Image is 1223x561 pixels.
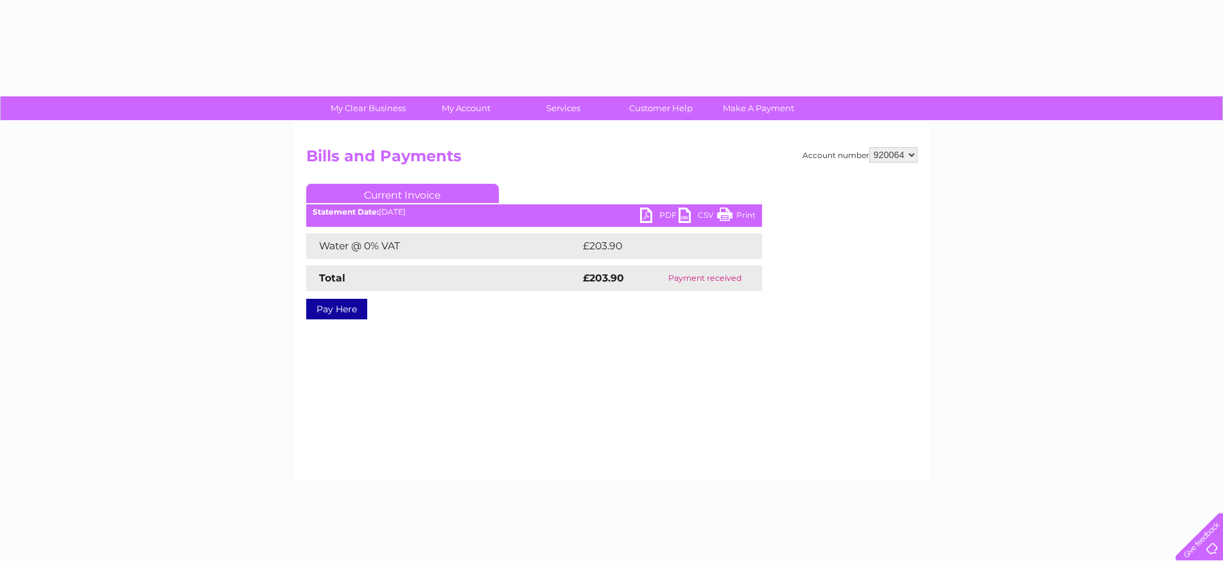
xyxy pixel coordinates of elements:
[706,96,811,120] a: Make A Payment
[717,208,756,226] a: Print
[413,96,519,120] a: My Account
[306,299,367,319] a: Pay Here
[583,272,624,284] strong: £203.90
[648,265,762,291] td: Payment received
[313,207,379,217] b: Statement Date:
[306,184,499,203] a: Current Invoice
[608,96,714,120] a: Customer Help
[306,147,917,172] h2: Bills and Payments
[802,147,917,163] div: Account number
[306,233,580,259] td: Water @ 0% VAT
[510,96,616,120] a: Services
[679,208,717,226] a: CSV
[319,272,345,284] strong: Total
[640,208,679,226] a: PDF
[306,208,762,217] div: [DATE]
[580,233,740,259] td: £203.90
[315,96,421,120] a: My Clear Business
